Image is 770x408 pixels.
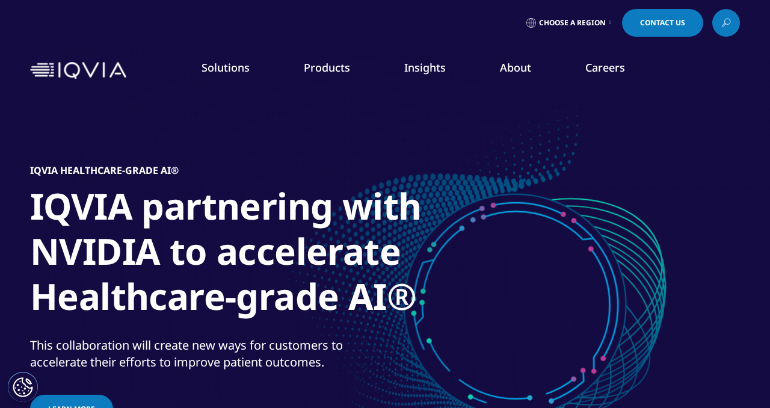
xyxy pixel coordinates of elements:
a: Careers [585,60,625,75]
a: Solutions [202,60,250,75]
nav: Primary [131,42,740,99]
a: Insights [404,60,446,75]
a: About [500,60,531,75]
h5: IQVIA Healthcare-grade AI® [30,164,179,176]
a: Contact Us [622,9,703,37]
img: IQVIA Healthcare Information Technology and Pharma Clinical Research Company [30,62,126,79]
a: Products [304,60,350,75]
div: This collaboration will create new ways for customers to accelerate their efforts to improve pati... [30,337,382,371]
h1: IQVIA partnering with NVIDIA to accelerate Healthcare-grade AI® [30,184,481,326]
span: Choose a Region [539,18,606,28]
span: Contact Us [640,19,685,26]
button: Cookies Settings [8,372,38,402]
